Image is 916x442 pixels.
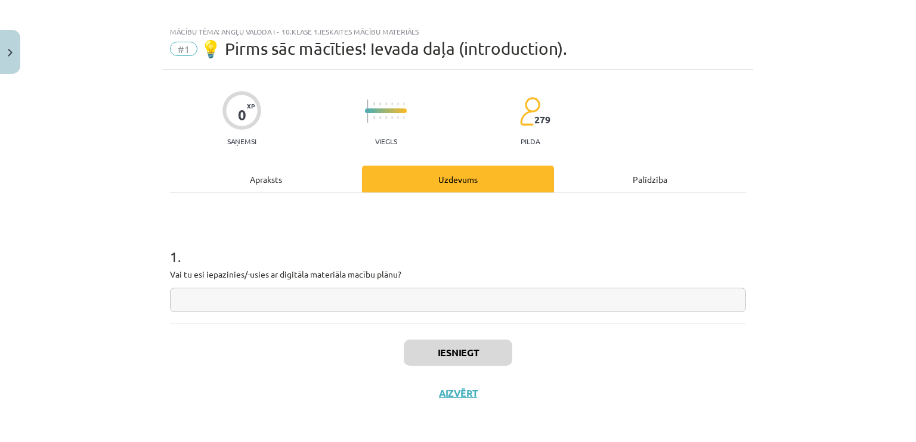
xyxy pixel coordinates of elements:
[404,340,512,366] button: Iesniegt
[170,166,362,192] div: Apraksts
[362,166,554,192] div: Uzdevums
[534,114,550,125] span: 279
[367,99,369,123] img: icon-long-line-d9ea69661e0d244f92f715978eff75569469978d946b2353a9bb055b3ed8787d.svg
[435,387,481,399] button: Aizvērt
[554,166,746,192] div: Palīdzība
[385,102,386,105] img: icon-short-line-57e1e144782c952c97e751825c79c345078a6d821885a25fce030b3d8c18986b.svg
[385,116,386,119] img: icon-short-line-57e1e144782c952c97e751825c79c345078a6d821885a25fce030b3d8c18986b.svg
[403,102,404,105] img: icon-short-line-57e1e144782c952c97e751825c79c345078a6d821885a25fce030b3d8c18986b.svg
[397,116,398,119] img: icon-short-line-57e1e144782c952c97e751825c79c345078a6d821885a25fce030b3d8c18986b.svg
[379,102,380,105] img: icon-short-line-57e1e144782c952c97e751825c79c345078a6d821885a25fce030b3d8c18986b.svg
[170,27,746,36] div: Mācību tēma: Angļu valoda i - 10.klase 1.ieskaites mācību materiāls
[200,39,567,58] span: 💡 Pirms sāc mācīties! Ievada daļa (introduction).
[391,102,392,105] img: icon-short-line-57e1e144782c952c97e751825c79c345078a6d821885a25fce030b3d8c18986b.svg
[521,137,540,145] p: pilda
[391,116,392,119] img: icon-short-line-57e1e144782c952c97e751825c79c345078a6d821885a25fce030b3d8c18986b.svg
[373,116,375,119] img: icon-short-line-57e1e144782c952c97e751825c79c345078a6d821885a25fce030b3d8c18986b.svg
[8,49,13,57] img: icon-close-lesson-0947bae3869378f0d4975bcd49f059093ad1ed9edebbc8119c70593378902aed.svg
[397,102,398,105] img: icon-short-line-57e1e144782c952c97e751825c79c345078a6d821885a25fce030b3d8c18986b.svg
[519,97,540,126] img: students-c634bb4e5e11cddfef0936a35e636f08e4e9abd3cc4e673bd6f9a4125e45ecb1.svg
[222,137,261,145] p: Saņemsi
[170,268,746,281] p: Vai tu esi iepazinies/-usies ar digitāla materiāla macību plānu?
[379,116,380,119] img: icon-short-line-57e1e144782c952c97e751825c79c345078a6d821885a25fce030b3d8c18986b.svg
[373,102,375,105] img: icon-short-line-57e1e144782c952c97e751825c79c345078a6d821885a25fce030b3d8c18986b.svg
[247,102,255,109] span: XP
[170,228,746,264] h1: 1 .
[238,107,246,123] div: 0
[403,116,404,119] img: icon-short-line-57e1e144782c952c97e751825c79c345078a6d821885a25fce030b3d8c18986b.svg
[375,137,397,145] p: Viegls
[170,42,197,56] span: #1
